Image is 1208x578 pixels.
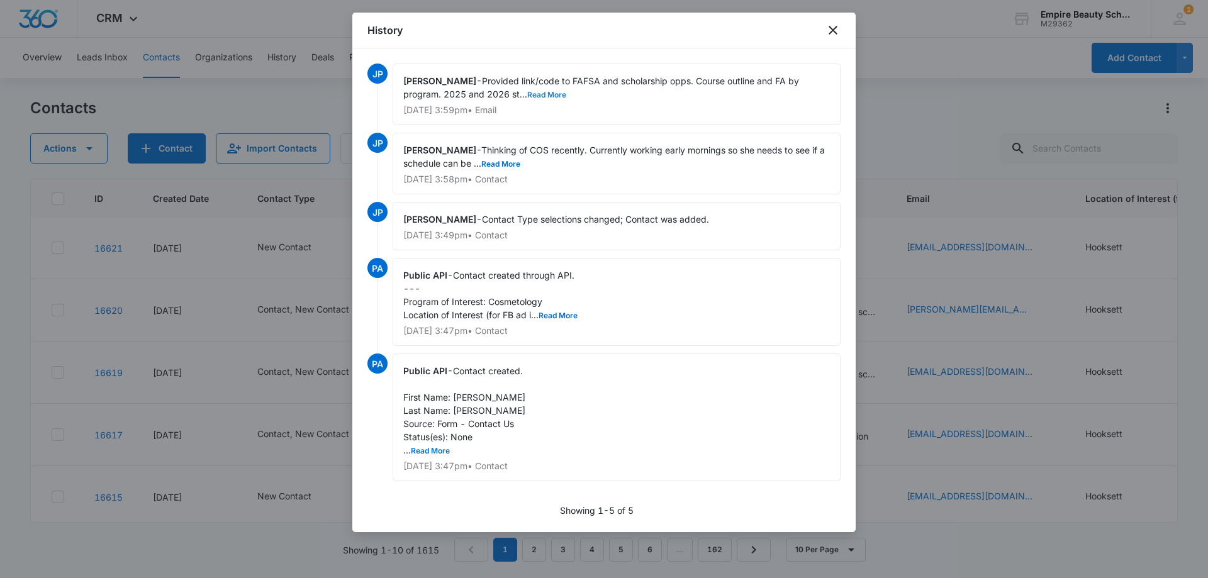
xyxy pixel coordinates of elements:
[482,214,709,225] span: Contact Type selections changed; Contact was added.
[393,353,841,481] div: -
[367,258,388,278] span: PA
[403,270,578,320] span: Contact created through API. --- Program of Interest: Cosmetology Location of Interest (for FB ad...
[367,133,388,153] span: JP
[367,64,388,84] span: JP
[560,504,634,517] p: Showing 1-5 of 5
[403,106,830,114] p: [DATE] 3:59pm • Email
[539,312,578,320] button: Read More
[403,462,830,470] p: [DATE] 3:47pm • Contact
[403,145,476,155] span: [PERSON_NAME]
[367,23,403,38] h1: History
[403,214,476,225] span: [PERSON_NAME]
[403,175,830,184] p: [DATE] 3:58pm • Contact
[527,91,566,99] button: Read More
[367,353,388,374] span: PA
[393,202,841,250] div: -
[481,160,520,168] button: Read More
[403,365,525,455] span: Contact created. First Name: [PERSON_NAME] Last Name: [PERSON_NAME] Source: Form - Contact Us Sta...
[825,23,841,38] button: close
[403,145,827,169] span: Thinking of COS recently. Currently working early mornings so she needs to see if a schedule can ...
[403,231,830,240] p: [DATE] 3:49pm • Contact
[403,326,830,335] p: [DATE] 3:47pm • Contact
[393,64,841,125] div: -
[403,270,447,281] span: Public API
[367,202,388,222] span: JP
[411,447,450,455] button: Read More
[403,75,476,86] span: [PERSON_NAME]
[403,75,802,99] span: Provided link/code to FAFSA and scholarship opps. Course outline and FA by program. 2025 and 2026...
[403,365,447,376] span: Public API
[393,258,841,346] div: -
[393,133,841,194] div: -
